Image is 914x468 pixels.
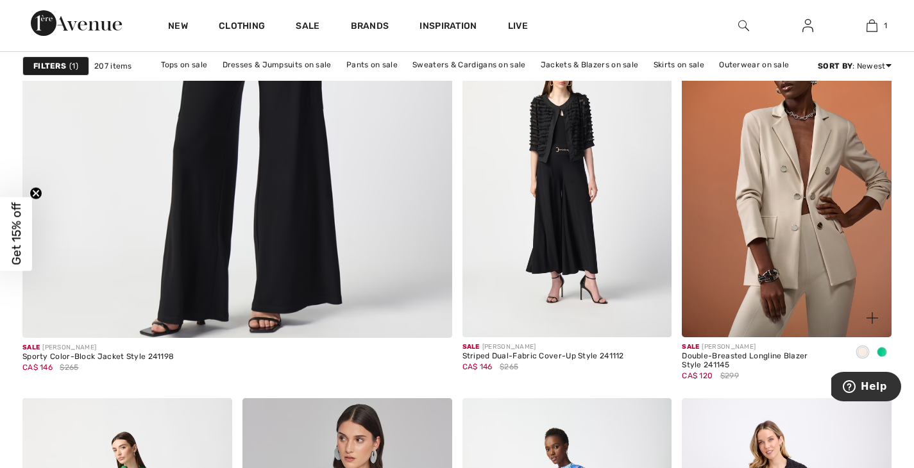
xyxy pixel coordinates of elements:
span: $265 [60,362,78,373]
a: Dresses & Jumpsuits on sale [216,56,338,73]
span: CA$ 146 [462,362,493,371]
span: Get 15% off [9,203,24,265]
div: [PERSON_NAME] [22,343,174,353]
span: $265 [500,361,518,372]
div: : Newest [818,60,892,72]
span: 207 items [94,60,132,72]
img: heart_black_full.svg [647,412,658,422]
a: Skirts on sale [647,56,711,73]
img: heart_black_full.svg [207,412,219,422]
span: Inspiration [419,21,477,34]
img: 1ère Avenue [31,10,122,36]
a: Sign In [792,18,824,34]
a: Double-Breasted Longline Blazer Style 241145. Moonstone [682,23,892,337]
div: Double-Breasted Longline Blazer Style 241145 [682,352,843,370]
iframe: Opens a widget where you can find more information [831,372,901,404]
img: heart_black_full.svg [867,412,878,422]
a: Live [508,19,528,33]
a: Brands [351,21,389,34]
a: Jackets & Blazers on sale [534,56,645,73]
div: [PERSON_NAME] [682,342,843,352]
span: CA$ 146 [22,363,53,372]
img: Striped Dual-Fabric Cover-Up Style 241112. Black [462,23,672,337]
span: Sale [22,344,40,351]
img: plus_v2.svg [647,312,658,324]
span: Sale [682,343,699,351]
img: plus_v2.svg [867,312,878,324]
a: 1 [840,18,903,33]
a: Outerwear on sale [713,56,795,73]
div: [PERSON_NAME] [462,342,624,352]
img: plus_v2.svg [427,313,439,324]
a: Pants on sale [340,56,404,73]
a: Sale [296,21,319,34]
div: Island green [872,342,892,364]
span: $299 [720,370,739,381]
button: Close teaser [30,187,42,200]
div: Sporty Color-Block Jacket Style 241198 [22,353,174,362]
img: My Bag [867,18,877,33]
strong: Sort By [818,62,852,71]
a: Clothing [219,21,265,34]
a: Sweaters & Cardigans on sale [406,56,532,73]
span: 1 [884,20,887,31]
img: search the website [738,18,749,33]
img: My Info [802,18,813,33]
a: New [168,21,188,34]
img: heart_black_full.svg [427,412,439,422]
span: Sale [462,343,480,351]
strong: Filters [33,60,66,72]
span: CA$ 120 [682,371,713,380]
a: Tops on sale [155,56,214,73]
span: 1 [69,60,78,72]
div: Moonstone [853,342,872,364]
div: Striped Dual-Fabric Cover-Up Style 241112 [462,352,624,361]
